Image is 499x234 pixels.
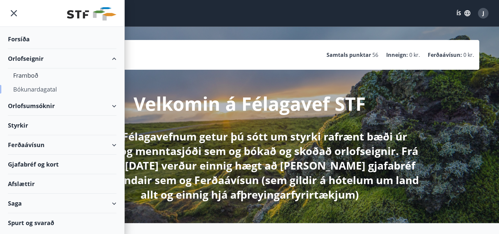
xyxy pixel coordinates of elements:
div: Styrkir [8,116,116,135]
span: J [483,10,484,17]
div: Spurt og svarað [8,213,116,232]
button: J [475,5,491,21]
img: union_logo [67,7,116,20]
div: Afslættir [8,174,116,194]
p: Ferðaávísun : [428,51,462,58]
div: Saga [8,194,116,213]
span: 0 kr. [463,51,474,58]
div: Gjafabréf og kort [8,155,116,174]
p: Samtals punktar [327,51,371,58]
p: Hér á Félagavefnum getur þú sótt um styrki rafrænt bæði úr sjúkra- og menntasjóði sem og bókað og... [76,129,424,202]
div: Framboð [13,68,111,82]
p: Velkomin á Félagavef STF [134,91,366,116]
div: Forsíða [8,29,116,49]
span: 0 kr. [409,51,420,58]
div: Orlofsumsóknir [8,96,116,116]
p: Inneign : [386,51,408,58]
button: ÍS [453,7,474,19]
div: Bókunardagatal [13,82,111,96]
div: Ferðaávísun [8,135,116,155]
button: menu [8,7,20,19]
div: Orlofseignir [8,49,116,68]
span: 56 [372,51,378,58]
